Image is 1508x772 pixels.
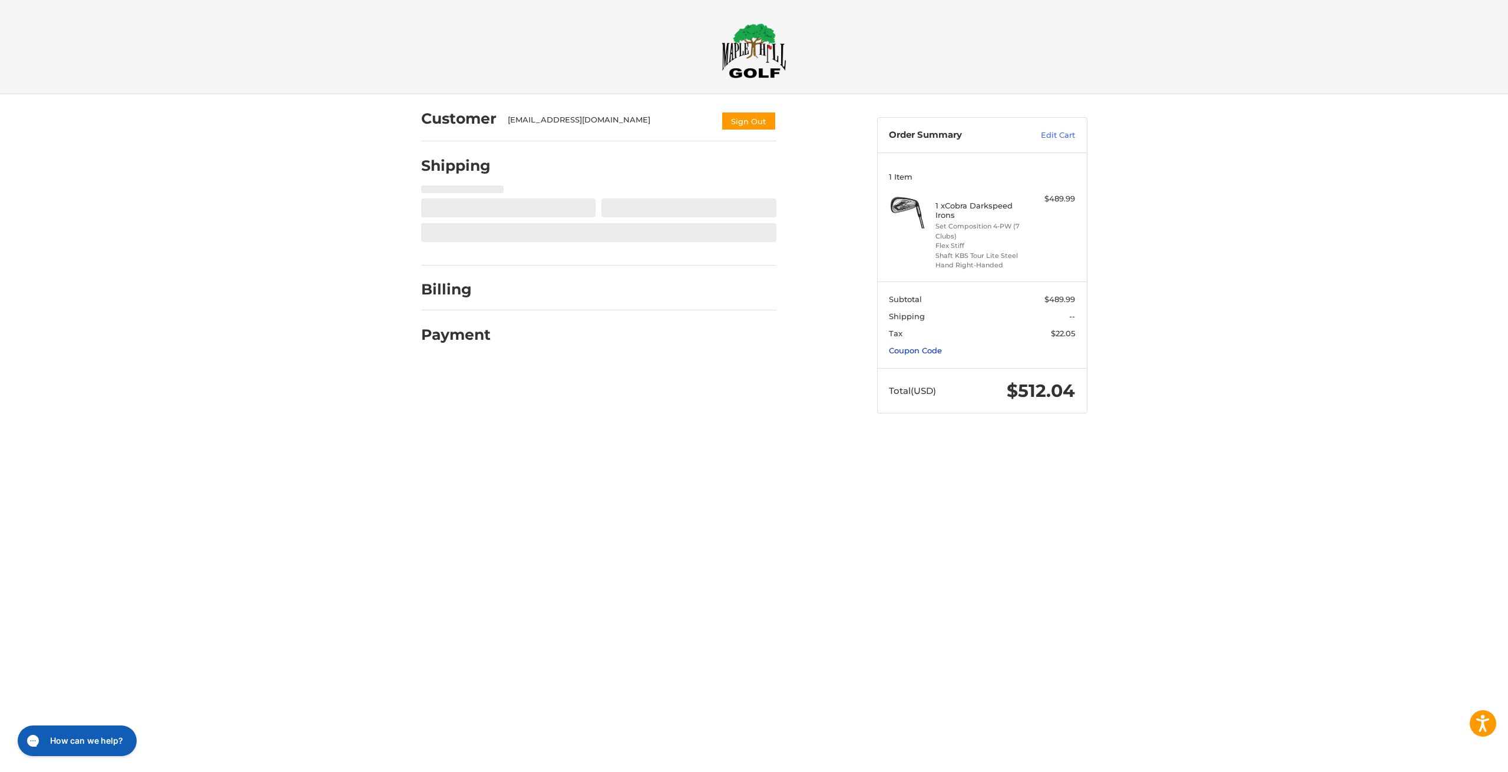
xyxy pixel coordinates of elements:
[1016,130,1075,141] a: Edit Cart
[1051,329,1075,338] span: $22.05
[889,172,1075,181] h3: 1 Item
[421,157,491,175] h2: Shipping
[889,329,902,338] span: Tax
[1044,294,1075,304] span: $489.99
[12,721,140,760] iframe: Gorgias live chat messenger
[1007,380,1075,402] span: $512.04
[421,280,490,299] h2: Billing
[935,221,1026,241] li: Set Composition 4-PW (7 Clubs)
[935,251,1026,261] li: Shaft KBS Tour Lite Steel
[1069,312,1075,321] span: --
[889,130,1016,141] h3: Order Summary
[721,111,776,131] button: Sign Out
[935,201,1026,220] h4: 1 x Cobra Darkspeed Irons
[935,241,1026,251] li: Flex Stiff
[889,312,925,321] span: Shipping
[935,260,1026,270] li: Hand Right-Handed
[421,110,497,128] h2: Customer
[421,326,491,344] h2: Payment
[722,23,786,78] img: Maple Hill Golf
[508,114,709,131] div: [EMAIL_ADDRESS][DOMAIN_NAME]
[1029,193,1075,205] div: $489.99
[889,294,922,304] span: Subtotal
[889,385,936,396] span: Total (USD)
[889,346,942,355] a: Coupon Code
[1411,740,1508,772] iframe: Google Customer Reviews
